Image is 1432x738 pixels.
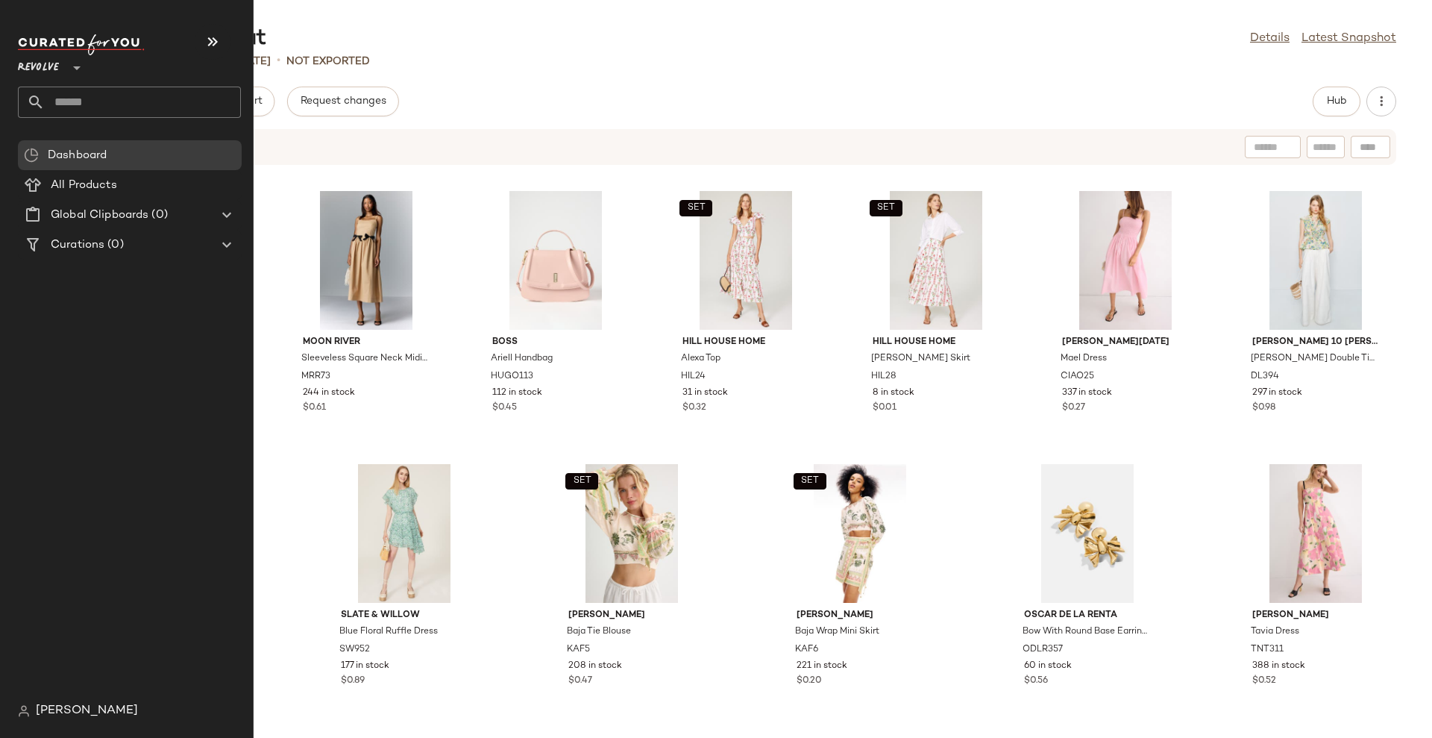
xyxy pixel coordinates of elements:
[682,336,809,349] span: Hill House Home
[1061,370,1094,384] span: CIAO25
[871,370,896,384] span: HIL28
[876,203,895,213] span: SET
[797,609,923,622] span: [PERSON_NAME]
[679,200,712,216] button: SET
[303,401,326,415] span: $0.61
[567,643,590,657] span: KAF5
[797,660,847,673] span: 221 in stock
[287,87,399,116] button: Request changes
[303,387,355,400] span: 244 in stock
[681,352,720,366] span: Alexa Top
[36,702,138,720] span: [PERSON_NAME]
[291,191,442,330] img: MRR73.jpg
[104,237,123,254] span: (0)
[1251,352,1378,366] span: [PERSON_NAME] Double Tie Top
[18,705,30,717] img: svg%3e
[1252,387,1302,400] span: 297 in stock
[492,387,542,400] span: 112 in stock
[148,207,167,224] span: (0)
[567,625,631,639] span: Baja Tie Blouse
[800,476,819,487] span: SET
[24,148,39,163] img: svg%3e
[51,237,104,254] span: Curations
[681,370,706,384] span: HIL24
[1240,464,1391,603] img: TNT311.jpg
[301,352,428,366] span: Sleeveless Square Neck Midi Dress
[1024,609,1151,622] span: Oscar de la Renta
[329,464,480,603] img: SW952.jpg
[491,352,553,366] span: Ariell Handbag
[1250,30,1290,48] a: Details
[1024,660,1072,673] span: 60 in stock
[870,200,902,216] button: SET
[795,643,818,657] span: KAF6
[1301,30,1396,48] a: Latest Snapshot
[871,352,970,366] span: [PERSON_NAME] Skirt
[565,473,598,490] button: SET
[1251,643,1284,657] span: TNT311
[492,401,517,415] span: $0.45
[48,147,107,164] span: Dashboard
[51,207,148,224] span: Global Clipboards
[1251,625,1299,639] span: Tavia Dress
[1050,191,1201,330] img: CIAO25.jpg
[573,476,591,487] span: SET
[1062,336,1189,349] span: [PERSON_NAME][DATE]
[51,177,117,194] span: All Products
[339,643,370,657] span: SW952
[1252,675,1276,688] span: $0.52
[491,370,533,384] span: HUGO113
[1240,191,1391,330] img: DL394.jpg
[1313,87,1360,116] button: Hub
[797,675,822,688] span: $0.20
[671,191,821,330] img: HIL24.jpg
[794,473,826,490] button: SET
[1326,96,1347,107] span: Hub
[861,191,1011,330] img: HIL28.jpg
[795,625,879,639] span: Baja Wrap Mini Skirt
[480,191,631,330] img: HUGO113.jpg
[1062,401,1085,415] span: $0.27
[1023,625,1149,639] span: Bow With Round Base Earrings
[18,51,59,78] span: Revolve
[568,609,695,622] span: [PERSON_NAME]
[873,387,914,400] span: 8 in stock
[556,464,707,603] img: KAF5.jpg
[492,336,619,349] span: BOSS
[1024,675,1048,688] span: $0.56
[785,464,935,603] img: KAF6.jpg
[1252,336,1379,349] span: [PERSON_NAME] 10 [PERSON_NAME]
[1012,464,1163,603] img: ODLR357.jpg
[339,625,438,639] span: Blue Floral Ruffle Dress
[682,387,728,400] span: 31 in stock
[1251,370,1279,384] span: DL394
[1252,609,1379,622] span: [PERSON_NAME]
[1252,401,1275,415] span: $0.98
[568,675,592,688] span: $0.47
[277,52,280,70] span: •
[686,203,705,213] span: SET
[303,336,430,349] span: Moon River
[568,660,622,673] span: 208 in stock
[682,401,706,415] span: $0.32
[301,370,330,384] span: MRR73
[1062,387,1112,400] span: 337 in stock
[873,336,999,349] span: Hill House Home
[1061,352,1107,366] span: Mael Dress
[341,609,468,622] span: Slate & Willow
[341,675,365,688] span: $0.89
[286,54,370,69] p: Not Exported
[873,401,896,415] span: $0.01
[300,96,386,107] span: Request changes
[18,34,145,55] img: cfy_white_logo.C9jOOHJF.svg
[341,660,389,673] span: 177 in stock
[1252,660,1305,673] span: 388 in stock
[1023,643,1063,657] span: ODLR357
